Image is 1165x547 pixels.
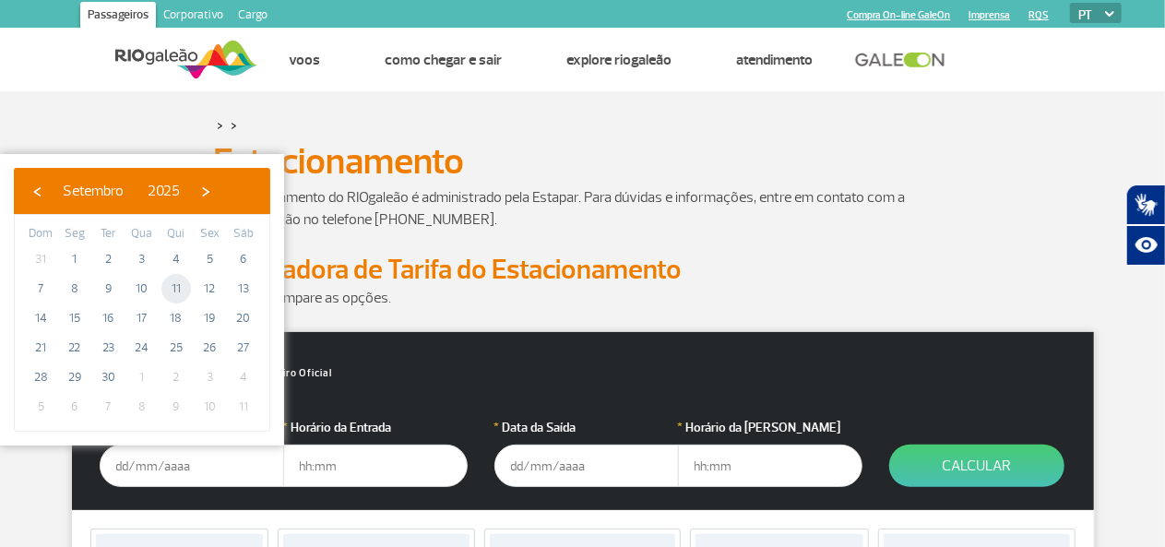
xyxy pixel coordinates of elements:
a: RQS [1028,9,1049,21]
span: 9 [161,392,191,422]
button: 2025 [136,177,192,205]
span: 10 [195,392,224,422]
span: 19 [195,303,224,333]
span: 2 [161,363,191,392]
span: 5 [26,392,55,422]
button: Abrir recursos assistivos. [1126,225,1165,266]
span: 20 [229,303,258,333]
span: 3 [127,244,157,274]
span: 5 [195,244,224,274]
input: dd/mm/aaaa [494,445,679,487]
a: Atendimento [737,51,814,69]
span: 3 [195,363,224,392]
a: Corporativo [156,2,231,31]
th: weekday [24,224,58,244]
span: 6 [229,244,258,274]
span: 8 [127,392,157,422]
a: > [232,114,238,136]
span: 7 [93,392,123,422]
p: Simule e compare as opções. [214,287,952,309]
input: hh:mm [283,445,468,487]
span: 11 [161,274,191,303]
span: 11 [229,392,258,422]
th: weekday [125,224,160,244]
button: Setembro [51,177,136,205]
span: Setembro [63,182,124,200]
a: Como chegar e sair [386,51,503,69]
span: 1 [127,363,157,392]
th: weekday [58,224,92,244]
span: 4 [161,244,191,274]
span: Parceiro Oficial [237,368,332,378]
span: 17 [127,303,157,333]
span: 28 [26,363,55,392]
span: 30 [93,363,123,392]
h2: Calculadora de Tarifa do Estacionamento [214,253,952,287]
span: 10 [127,274,157,303]
label: Horário da [PERSON_NAME] [678,418,862,437]
span: 25 [161,333,191,363]
span: 12 [195,274,224,303]
span: 4 [229,363,258,392]
input: hh:mm [678,445,862,487]
span: 16 [93,303,123,333]
span: 26 [195,333,224,363]
span: 1 [60,244,89,274]
span: 21 [26,333,55,363]
span: 2025 [148,182,180,200]
span: 15 [60,303,89,333]
span: 23 [93,333,123,363]
span: 18 [161,303,191,333]
span: 6 [60,392,89,422]
a: Imprensa [969,9,1010,21]
bs-datepicker-navigation-view: ​ ​ ​ [23,179,220,197]
button: Abrir tradutor de língua de sinais. [1126,184,1165,225]
a: > [218,114,224,136]
span: 13 [229,274,258,303]
span: 31 [26,244,55,274]
th: weekday [91,224,125,244]
span: 8 [60,274,89,303]
button: ‹ [23,177,51,205]
input: dd/mm/aaaa [100,445,284,487]
button: Calcular [889,445,1064,487]
th: weekday [159,224,193,244]
label: Horário da Entrada [283,418,468,437]
span: 22 [60,333,89,363]
th: weekday [226,224,260,244]
span: 27 [229,333,258,363]
h1: Estacionamento [214,146,952,177]
span: 24 [127,333,157,363]
a: Explore RIOgaleão [567,51,672,69]
span: 14 [26,303,55,333]
span: 29 [60,363,89,392]
a: Compra On-line GaleOn [847,9,950,21]
a: Voos [290,51,321,69]
span: 9 [93,274,123,303]
button: › [192,177,220,205]
a: Passageiros [80,2,156,31]
p: O estacionamento do RIOgaleão é administrado pela Estapar. Para dúvidas e informações, entre em c... [214,186,952,231]
div: Plugin de acessibilidade da Hand Talk. [1126,184,1165,266]
a: Cargo [231,2,275,31]
th: weekday [193,224,227,244]
span: 2 [93,244,123,274]
label: Data da Saída [494,418,679,437]
span: 7 [26,274,55,303]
